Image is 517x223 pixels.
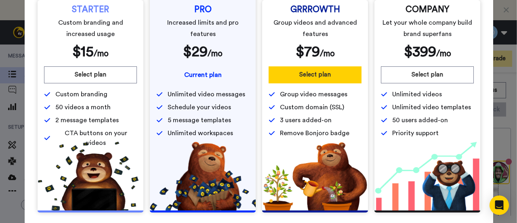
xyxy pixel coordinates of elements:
button: Select plan [381,66,474,83]
span: 3 users added-on [280,115,332,125]
img: baac238c4e1197dfdb093d3ea7416ec4.png [374,142,480,210]
span: Let your whole company build brand superfans [382,17,473,40]
span: Custom branding and increased usage [46,17,136,40]
span: COMPANY [406,6,449,13]
span: Custom domain (SSL) [280,102,344,112]
button: Select plan [44,66,137,83]
span: Current plan [184,72,222,78]
span: $ 29 [183,45,208,59]
span: Unlimited video messages [168,89,245,99]
span: Group video messages [280,89,347,99]
span: Group videos and advanced features [270,17,360,40]
span: $ 79 [296,45,320,59]
span: $ 399 [404,45,436,59]
img: 3183ab3e-59ed-45f6-af1c-10226f767056-1659068401.jpg [1,2,23,23]
span: /mo [208,49,223,58]
span: 2 message templates [55,115,119,125]
span: GRRROWTH [290,6,340,13]
span: /mo [436,49,451,58]
span: /mo [320,49,335,58]
img: edd2fd70e3428fe950fd299a7ba1283f.png [262,142,368,210]
span: Hi [PERSON_NAME], I'm [PERSON_NAME], one of the co-founders saw you signed up & wanted to say hi.... [45,7,109,77]
img: b5b10b7112978f982230d1107d8aada4.png [150,142,256,210]
div: Open Intercom Messenger [490,195,509,215]
span: $ 15 [72,45,94,59]
span: Unlimited videos [392,89,442,99]
img: 5112517b2a94bd7fef09f8ca13467cef.png [38,142,143,210]
span: Priority support [392,128,439,138]
span: CTA buttons on your videos [55,128,137,148]
span: PRO [194,6,212,13]
span: 5 message templates [168,115,231,125]
span: Unlimited video templates [392,102,471,112]
span: Schedule your videos [168,102,231,112]
span: 50 videos a month [55,102,111,112]
span: 50 users added-on [392,115,448,125]
span: Increased limits and pro features [158,17,248,40]
button: Select plan [269,66,361,83]
span: Unlimited workspaces [168,128,233,138]
span: STARTER [72,6,109,13]
span: Custom branding [55,89,107,99]
span: Remove Bonjoro badge [280,128,349,138]
img: mute-white.svg [26,26,36,36]
span: /mo [94,49,109,58]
